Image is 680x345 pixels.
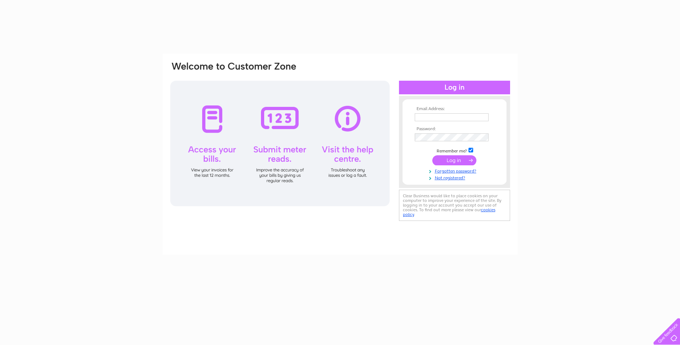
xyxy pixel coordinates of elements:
[399,190,510,221] div: Clear Business would like to place cookies on your computer to improve your experience of the sit...
[413,147,496,154] td: Remember me?
[413,107,496,112] th: Email Address:
[403,207,495,217] a: cookies policy
[415,167,496,174] a: Forgotten password?
[413,127,496,132] th: Password:
[415,174,496,181] a: Not registered?
[432,155,476,165] input: Submit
